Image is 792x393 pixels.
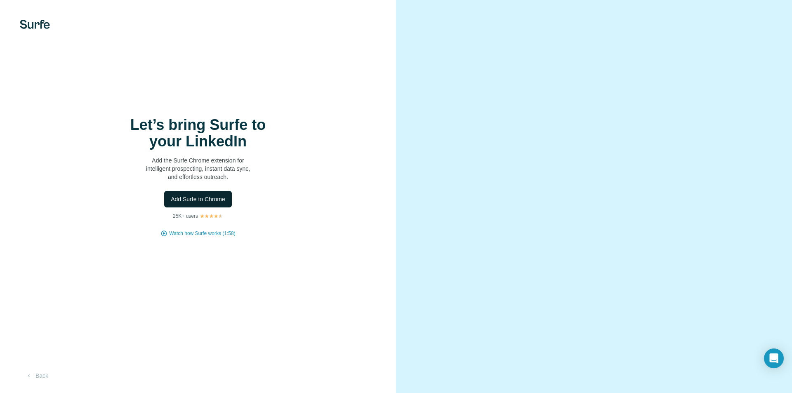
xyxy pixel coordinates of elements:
[20,20,50,29] img: Surfe's logo
[115,156,280,181] p: Add the Surfe Chrome extension for intelligent prospecting, instant data sync, and effortless out...
[164,191,232,207] button: Add Surfe to Chrome
[171,195,225,203] span: Add Surfe to Chrome
[169,230,235,237] button: Watch how Surfe works (1:58)
[115,117,280,150] h1: Let’s bring Surfe to your LinkedIn
[200,214,223,219] img: Rating Stars
[173,212,198,220] p: 25K+ users
[20,368,54,383] button: Back
[764,348,784,368] div: Open Intercom Messenger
